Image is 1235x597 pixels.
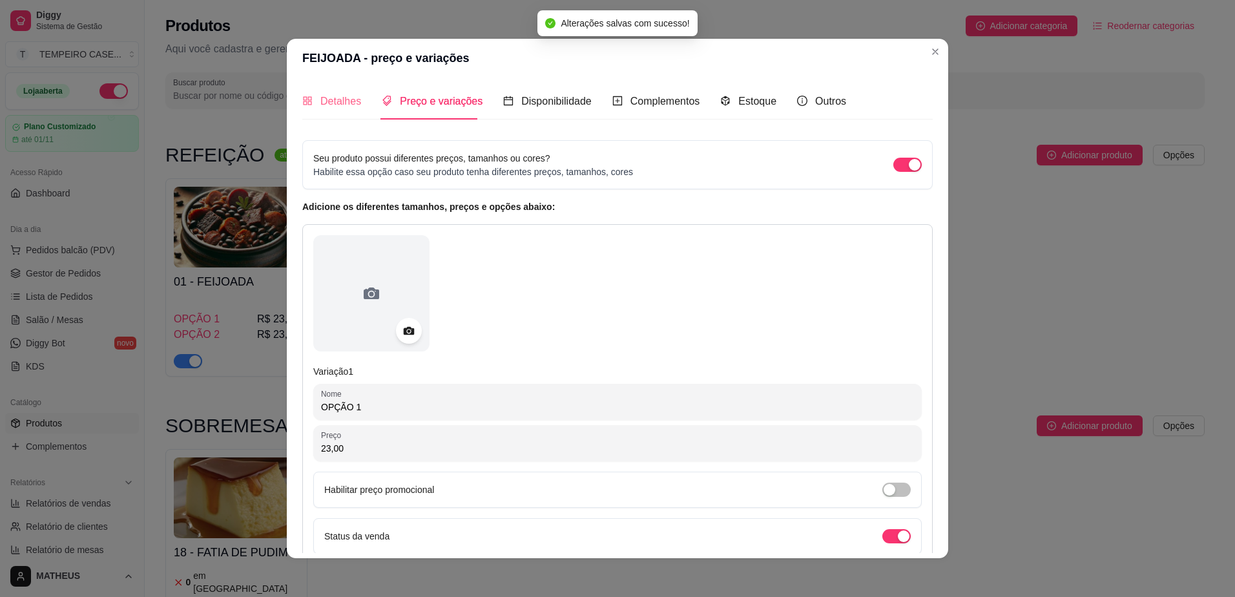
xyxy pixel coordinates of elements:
label: Status da venda [324,531,389,541]
p: Habilite essa opção caso seu produto tenha diferentes preços, tamanhos, cores [313,165,633,178]
button: Close [925,41,946,62]
span: Detalhes [320,96,361,107]
span: Preço e variações [400,96,483,107]
span: Complementos [630,96,700,107]
span: Disponibilidade [521,96,592,107]
span: Estoque [738,96,776,107]
label: Seu produto possui diferentes preços, tamanhos ou cores? [313,153,550,163]
span: Variação 1 [313,366,353,377]
span: calendar [503,96,514,106]
header: FEIJOADA - preço e variações [287,39,948,78]
article: Adicione os diferentes tamanhos, preços e opções abaixo: [302,200,933,214]
label: Preço [321,430,346,441]
span: tags [382,96,392,106]
span: appstore [302,96,313,106]
span: code-sandbox [720,96,731,106]
input: Preço [321,442,914,455]
span: info-circle [797,96,807,106]
input: Nome [321,401,914,414]
label: Habilitar preço promocional [324,485,434,495]
span: Alterações salvas com sucesso! [561,18,689,28]
span: plus-square [612,96,623,106]
span: Outros [815,96,846,107]
span: check-circle [545,18,555,28]
label: Nome [321,388,346,399]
